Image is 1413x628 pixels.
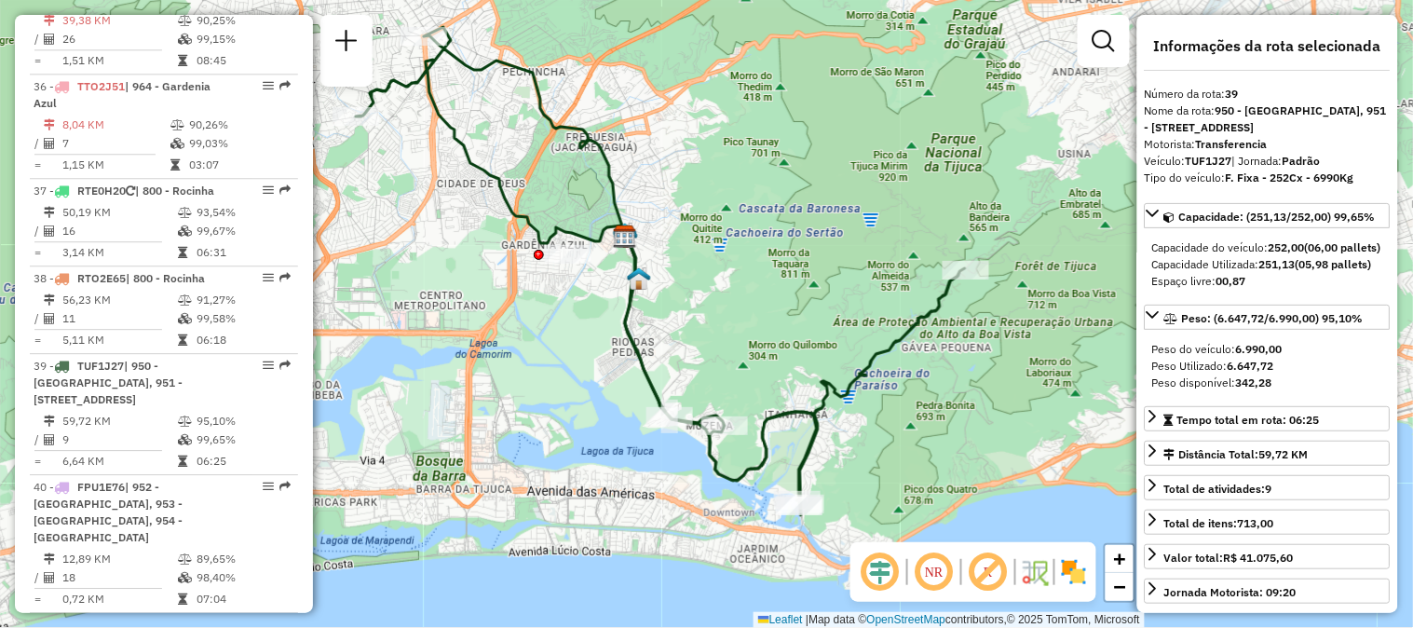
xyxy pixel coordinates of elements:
div: Número da rota: [1145,86,1391,102]
td: / [34,309,43,328]
i: Tempo total em rota [170,159,180,171]
a: Distância Total:59,72 KM [1145,441,1391,466]
span: 36 - [34,79,211,110]
td: 1,15 KM [61,156,170,174]
i: Veículo já utilizado nesta sessão [126,185,135,197]
div: Veículo: [1145,153,1391,170]
a: OpenStreetMap [867,613,946,626]
td: / [34,30,43,48]
td: = [34,452,43,471]
span: RTE0H20 [77,184,126,198]
strong: 950 - [GEOGRAPHIC_DATA], 951 - [STREET_ADDRESS] [1145,103,1387,134]
div: Valor total: [1164,550,1294,567]
span: | 952 - [GEOGRAPHIC_DATA], 953 - [GEOGRAPHIC_DATA], 954 - [GEOGRAPHIC_DATA] [34,480,183,544]
strong: (06,00 pallets) [1305,240,1381,254]
strong: 00,87 [1216,274,1246,288]
h4: Informações da rota selecionada [1145,37,1391,55]
div: Motorista: [1145,136,1391,153]
img: CDD Jacarepaguá [613,225,637,249]
a: Leaflet [758,613,803,626]
i: % de utilização da cubagem [170,138,184,149]
span: 37 - [34,184,214,198]
i: % de utilização do peso [178,15,192,26]
div: Peso disponível: [1152,375,1383,391]
strong: F. Fixa - 252Cx - 6990Kg [1226,171,1354,184]
td: 0,72 KM [61,590,177,608]
td: 6,64 KM [61,452,177,471]
em: Opções [263,80,274,91]
a: Capacidade: (251,13/252,00) 99,65% [1145,203,1391,228]
i: Total de Atividades [44,225,55,237]
span: 38 - [34,271,205,285]
span: | 800 - Rocinha [135,184,214,198]
td: 06:31 [196,243,290,262]
div: Atividade não roteirizada - C.C.M. COMERCIO E DI [545,245,591,264]
strong: (05,98 pallets) [1296,257,1372,271]
span: 40 - [34,480,183,544]
span: | Jornada: [1232,154,1321,168]
a: Nova sessão e pesquisa [328,22,365,64]
td: / [34,134,43,153]
span: | 964 - Gardenia Azul [34,79,211,110]
td: 7 [61,134,170,153]
img: FAD Van [614,225,638,249]
em: Opções [263,481,274,492]
span: Peso do veículo: [1152,342,1283,356]
td: = [34,331,43,349]
i: Total de Atividades [44,313,55,324]
strong: 342,28 [1236,375,1272,389]
span: Tempo total em rota: 06:25 [1177,413,1320,427]
i: % de utilização do peso [178,416,192,427]
td: 26 [61,30,177,48]
span: − [1114,575,1126,598]
span: Ocultar deslocamento [858,550,903,594]
i: Distância Total [44,416,55,427]
em: Opções [263,360,274,371]
i: % de utilização da cubagem [178,313,192,324]
i: Total de Atividades [44,34,55,45]
em: Opções [263,272,274,283]
a: Peso: (6.647,72/6.990,00) 95,10% [1145,305,1391,330]
td: 12,89 KM [61,550,177,568]
td: 39,38 KM [61,11,177,30]
span: Exibir rótulo [966,550,1011,594]
i: % de utilização do peso [178,553,192,565]
i: Tempo total em rota [178,55,187,66]
em: Rota exportada [279,184,291,196]
td: 3,14 KM [61,243,177,262]
i: Tempo total em rota [178,334,187,346]
div: Peso: (6.647,72/6.990,00) 95,10% [1145,334,1391,399]
td: 99,67% [196,222,290,240]
td: / [34,222,43,240]
a: Zoom in [1106,545,1134,573]
strong: 6.990,00 [1236,342,1283,356]
i: % de utilização da cubagem [178,572,192,583]
i: Total de Atividades [44,138,55,149]
div: Espaço livre: [1152,273,1383,290]
td: / [34,568,43,587]
div: Capacidade do veículo: [1152,239,1383,256]
i: Distância Total [44,553,55,565]
td: 59,72 KM [61,412,177,430]
i: % de utilização da cubagem [178,225,192,237]
i: Tempo total em rota [178,594,187,605]
strong: 251,13 [1259,257,1296,271]
td: 03:07 [188,156,290,174]
td: 90,25% [196,11,290,30]
td: 99,58% [196,309,290,328]
div: Distância Total: [1164,446,1309,463]
td: / [34,430,43,449]
td: 56,23 KM [61,291,177,309]
i: Distância Total [44,207,55,218]
a: Total de atividades:9 [1145,475,1391,500]
td: = [34,51,43,70]
td: 95,10% [196,412,290,430]
strong: 6.647,72 [1228,359,1274,373]
em: Rota exportada [279,80,291,91]
td: 8,04 KM [61,116,170,134]
strong: TUF1J27 [1186,154,1232,168]
div: Tipo do veículo: [1145,170,1391,186]
a: Jornada Motorista: 09:20 [1145,579,1391,604]
a: Total de itens:713,00 [1145,510,1391,535]
td: 9 [61,430,177,449]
